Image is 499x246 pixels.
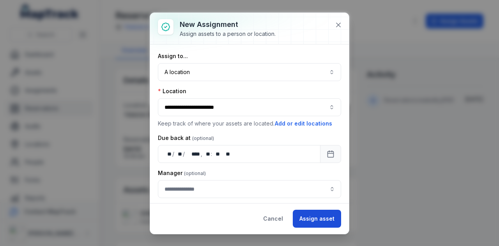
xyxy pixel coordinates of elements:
div: / [183,150,186,158]
button: Calendar [320,145,341,163]
label: Location [158,87,186,95]
p: Keep track of where your assets are located. [158,119,341,128]
input: assignment-add:cf[907ad3fd-eed4-49d8-ad84-d22efbadc5a5]-label [158,180,341,198]
div: , [201,150,203,158]
button: Cancel [257,210,290,228]
div: month, [175,150,183,158]
button: Assign asset [293,210,341,228]
div: year, [186,150,200,158]
div: minute, [213,150,221,158]
label: Manager [158,169,206,177]
div: : [211,150,213,158]
label: Due back at [158,134,214,142]
div: am/pm, [222,150,231,158]
label: Assign to... [158,52,188,60]
div: Assign assets to a person or location. [180,30,276,38]
div: hour, [203,150,211,158]
button: A location [158,63,341,81]
h3: New assignment [180,19,276,30]
div: day, [165,150,172,158]
button: Add or edit locations [274,119,333,128]
div: / [172,150,175,158]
